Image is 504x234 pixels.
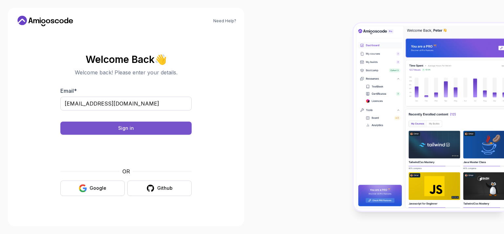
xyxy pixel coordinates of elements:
[157,185,173,191] div: Github
[60,122,192,135] button: Sign in
[76,139,176,164] iframe: Widget containing checkbox for hCaptcha security challenge
[122,167,130,175] p: OR
[60,54,192,65] h2: Welcome Back
[60,88,77,94] label: Email *
[60,97,192,110] input: Enter your email
[60,181,125,196] button: Google
[60,68,192,76] p: Welcome back! Please enter your details.
[16,16,75,26] a: Home link
[127,181,192,196] button: Github
[118,125,134,131] div: Sign in
[154,53,167,65] span: 👋
[354,23,504,210] img: Amigoscode Dashboard
[213,18,236,24] a: Need Help?
[90,185,106,191] div: Google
